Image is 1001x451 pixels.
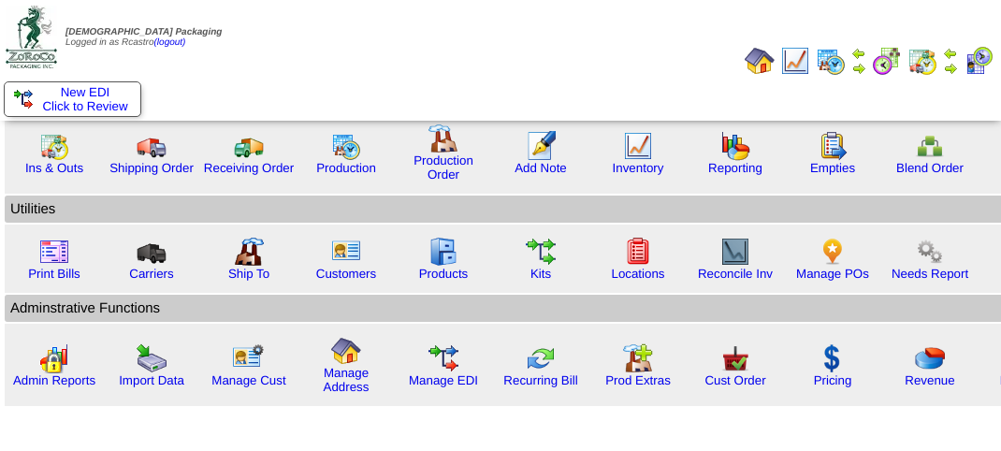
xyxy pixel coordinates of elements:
a: Revenue [905,373,954,387]
a: Shipping Order [109,161,194,175]
a: Production [316,161,376,175]
a: Inventory [613,161,664,175]
img: prodextras.gif [623,343,653,373]
a: Print Bills [28,267,80,281]
a: Pricing [814,373,852,387]
img: home.gif [745,46,775,76]
a: Import Data [119,373,184,387]
img: customers.gif [331,237,361,267]
img: calendarinout.gif [39,131,69,161]
a: Ins & Outs [25,161,83,175]
img: workflow.gif [526,237,556,267]
a: Production Order [413,153,473,182]
img: locations.gif [623,237,653,267]
img: po.png [818,237,848,267]
a: Blend Order [896,161,964,175]
a: Customers [316,267,376,281]
img: ediSmall.gif [14,90,33,109]
img: reconcile.gif [526,343,556,373]
a: (logout) [154,37,186,48]
a: Kits [530,267,551,281]
span: [DEMOGRAPHIC_DATA] Packaging [65,27,222,37]
a: New EDI Click to Review [14,85,131,113]
a: Products [419,267,469,281]
img: graph.gif [720,131,750,161]
img: calendarcustomer.gif [964,46,994,76]
img: factory.gif [428,124,458,153]
span: Logged in as Rcastro [65,27,222,48]
img: cabinet.gif [428,237,458,267]
img: orders.gif [526,131,556,161]
img: arrowright.gif [851,61,866,76]
a: Admin Reports [13,373,95,387]
img: arrowright.gif [943,61,958,76]
span: New EDI [61,85,110,99]
img: line_graph.gif [623,131,653,161]
img: truck3.gif [137,237,167,267]
img: zoroco-logo-small.webp [6,6,57,68]
a: Cust Order [704,373,765,387]
a: Recurring Bill [503,373,577,387]
img: cust_order.png [720,343,750,373]
a: Manage EDI [409,373,478,387]
img: invoice2.gif [39,237,69,267]
span: Click to Review [14,99,131,113]
img: graph2.png [39,343,69,373]
img: truck.gif [137,131,167,161]
a: Ship To [228,267,269,281]
a: Add Note [515,161,567,175]
img: calendarblend.gif [872,46,902,76]
img: calendarprod.gif [331,131,361,161]
img: calendarinout.gif [907,46,937,76]
img: truck2.gif [234,131,264,161]
a: Locations [611,267,664,281]
img: workorder.gif [818,131,848,161]
img: calendarprod.gif [816,46,846,76]
img: line_graph.gif [780,46,810,76]
img: arrowleft.gif [851,46,866,61]
a: Manage Address [324,366,370,394]
a: Reporting [708,161,762,175]
img: arrowleft.gif [943,46,958,61]
img: dollar.gif [818,343,848,373]
img: line_graph2.gif [720,237,750,267]
a: Manage POs [796,267,869,281]
a: Manage Cust [211,373,285,387]
img: home.gif [331,336,361,366]
img: managecust.png [232,343,267,373]
img: edi.gif [428,343,458,373]
a: Needs Report [892,267,968,281]
img: network.png [915,131,945,161]
img: factory2.gif [234,237,264,267]
a: Receiving Order [204,161,294,175]
a: Prod Extras [605,373,671,387]
a: Reconcile Inv [698,267,773,281]
a: Empties [810,161,855,175]
img: import.gif [137,343,167,373]
img: pie_chart.png [915,343,945,373]
a: Carriers [129,267,173,281]
img: workflow.png [915,237,945,267]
